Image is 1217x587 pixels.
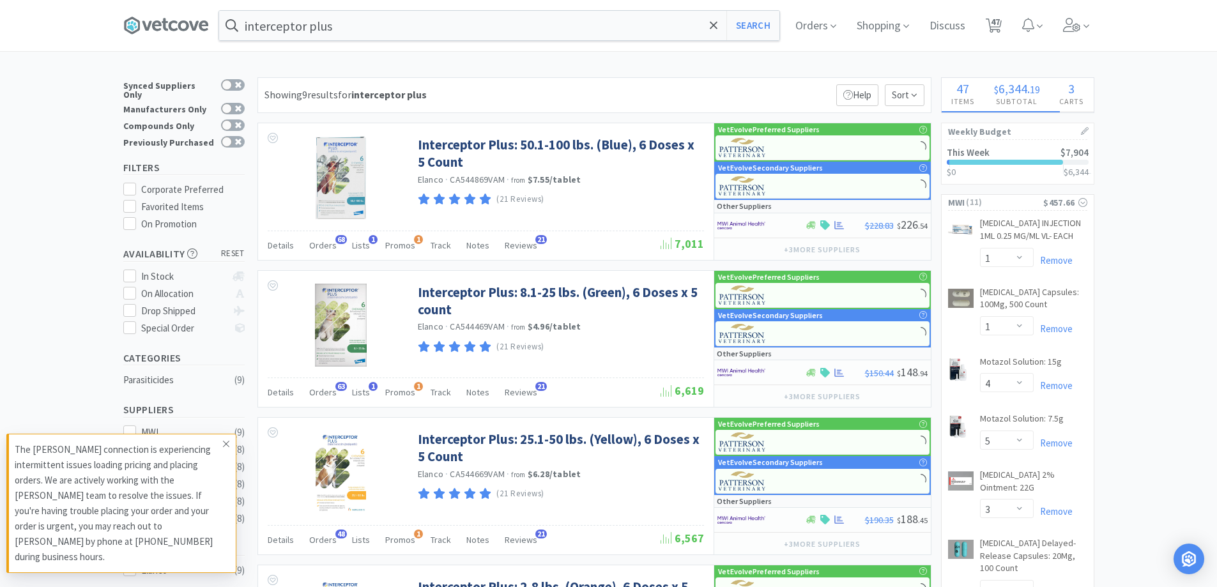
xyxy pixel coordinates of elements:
span: Promos [385,386,415,398]
a: Interceptor Plus: 25.1-50 lbs. (Yellow), 6 Doses x 5 Count [418,431,701,466]
img: f5e969b455434c6296c6d81ef179fa71_3.png [719,176,767,195]
div: ( 8 ) [234,476,245,492]
a: [MEDICAL_DATA] 2% Ointment: 22G [980,469,1087,499]
a: [MEDICAL_DATA] INJECTION 1ML 0.25 MG/ML VL- EACH [980,217,1087,247]
span: 1 [414,530,423,538]
h4: Subtotal [984,95,1050,107]
span: · [507,321,509,332]
h4: Carts [1050,95,1094,107]
a: Remove [1034,254,1073,266]
img: c328b43ecd4d49549ad805f44acd6d73_243947.jpeg [316,136,367,219]
span: 21 [535,235,547,244]
a: [MEDICAL_DATA] Delayed-Release Capsules: 20Mg, 100 Count [980,537,1087,580]
img: f6b2451649754179b5b4e0c70c3f7cb0_2.png [717,363,765,382]
span: for [338,88,427,101]
span: . 45 [918,515,928,525]
p: VetEvolve Preferred Suppliers [718,271,820,283]
span: Track [431,240,451,251]
a: Interceptor Plus: 50.1-100 lbs. (Blue), 6 Doses x 5 Count [418,136,701,171]
span: $150.44 [865,367,894,379]
span: Details [268,386,294,398]
div: ( 9 ) [234,425,245,440]
strong: $4.96 / tablet [528,321,581,332]
span: Orders [309,386,337,398]
p: (21 Reviews) [496,487,544,501]
a: Remove [1034,323,1073,335]
a: Remove [1034,505,1073,517]
div: Manufacturers Only [123,103,215,114]
a: Elanco [418,174,444,185]
p: VetEvolve Preferred Suppliers [718,418,820,430]
strong: interceptor plus [351,88,427,101]
img: f5e969b455434c6296c6d81ef179fa71_3.png [719,324,767,343]
div: ( 8 ) [234,494,245,509]
p: The [PERSON_NAME] connection is experiencing intermittent issues loading pricing and placing orde... [15,442,223,565]
strong: $7.55 / tablet [528,174,581,185]
a: Elanco [418,321,444,332]
span: 21 [535,382,547,391]
div: In Stock [141,269,226,284]
div: ( 8 ) [234,511,245,526]
span: Track [431,386,451,398]
span: 19 [1030,83,1040,96]
h3: $ [1064,167,1089,176]
div: Previously Purchased [123,136,215,147]
span: from [511,176,525,185]
img: f6b2451649754179b5b4e0c70c3f7cb0_2.png [717,216,765,235]
span: Lists [352,534,370,545]
span: Orders [309,240,337,251]
span: 48 [335,530,347,538]
div: Special Order [141,321,226,336]
span: 6,344 [999,80,1027,96]
p: VetEvolve Secondary Suppliers [718,162,823,174]
button: +3more suppliers [777,388,866,406]
span: Notes [466,534,489,545]
input: Search by item, sku, manufacturer, ingredient, size... [219,11,779,40]
h5: Filters [123,160,245,175]
span: Promos [385,534,415,545]
div: Open Intercom Messenger [1174,544,1204,574]
span: 3 [1068,80,1075,96]
img: 677aa923853b48f2beec980cfffa6626_145486.jpeg [316,431,365,514]
div: Favorited Items [141,199,245,215]
span: 6,344 [1068,166,1089,178]
div: Drop Shipped [141,303,226,319]
span: . 94 [918,369,928,378]
button: Search [726,11,779,40]
img: f5e969b455434c6296c6d81ef179fa71_3.png [719,286,767,305]
span: CA544869VAM [450,174,505,185]
span: Track [431,534,451,545]
span: $7,904 [1060,146,1089,158]
span: 47 [956,80,969,96]
img: 89bb8275b5c84e9980aee8087bcadc1b_503039.jpeg [315,284,367,367]
span: $ [994,83,999,96]
div: $457.66 [1043,195,1087,210]
img: f5e969b455434c6296c6d81ef179fa71_3.png [719,432,767,452]
span: . 54 [918,221,928,231]
a: 47 [981,22,1007,33]
div: Parasiticides [123,372,227,388]
span: $190.35 [865,514,894,526]
p: Other Suppliers [717,200,772,212]
span: Notes [466,240,489,251]
span: Orders [309,534,337,545]
div: ( 9 ) [234,372,245,388]
div: ( 8 ) [234,442,245,457]
div: . [984,82,1050,95]
span: from [511,470,525,479]
span: ( 11 ) [965,196,1043,209]
a: Elanco [418,468,444,480]
a: [MEDICAL_DATA] Capsules: 100Mg, 500 Count [980,286,1087,316]
p: VetEvolve Secondary Suppliers [718,456,823,468]
p: (21 Reviews) [496,340,544,354]
span: Lists [352,240,370,251]
span: from [511,323,525,332]
div: ( 9 ) [234,563,245,578]
p: Help [836,84,878,106]
h2: This Week [947,148,990,157]
img: 877ab2423cb547c5b813fcbff10292d7_209231.png [948,540,974,559]
img: eb7f1ed3b5e24e70a5d53ae460b64f98_169065.png [948,471,974,491]
span: Details [268,534,294,545]
p: VetEvolve Secondary Suppliers [718,309,823,321]
span: Reviews [505,386,537,398]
